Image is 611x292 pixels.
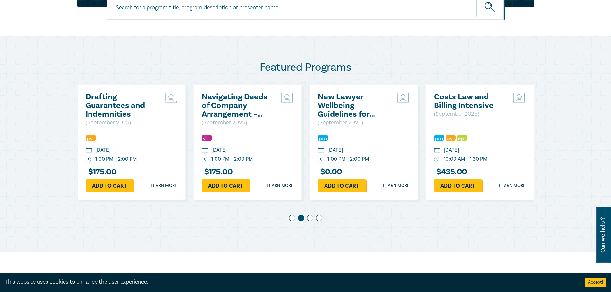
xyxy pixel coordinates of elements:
[211,155,253,163] div: 1:00 PM - 2:00 PM
[434,93,503,110] a: Costs Law and Billing Intensive
[211,146,227,154] div: [DATE]
[318,148,324,154] img: calendar
[95,146,111,154] div: [DATE]
[202,148,208,154] img: calendar
[397,93,410,103] img: Live Stream
[267,182,293,189] a: Learn more
[327,146,343,154] div: [DATE]
[202,93,271,119] a: Navigating Deeds of Company Arrangement – Strategy and Structure
[77,61,534,74] h2: Featured Programs
[318,179,366,192] a: Add to cart
[434,168,467,176] h3: $ 435.00
[318,168,342,176] h3: $ 0.00
[444,155,487,163] div: 10:00 AM - 1:30 PM
[434,148,440,154] img: calendar
[434,135,444,141] img: Practice Management & Business Skills
[499,182,526,189] a: Learn more
[446,135,456,141] img: Professional Skills
[86,168,117,176] h3: $ 175.00
[600,211,606,259] span: Can we help ?
[318,93,387,119] a: New Lawyer Wellbeing Guidelines for Legal Workplaces
[151,182,177,189] a: Learn more
[202,135,212,141] img: Substantive Law
[202,179,250,192] a: Add to cart
[86,119,155,127] p: ( September 2025 )
[86,179,134,192] a: Add to cart
[444,146,459,154] div: [DATE]
[86,148,92,154] img: calendar
[434,157,440,163] img: watch
[86,135,96,141] img: Professional Skills
[513,93,526,103] img: Live Stream
[281,93,293,103] img: Live Stream
[86,157,91,163] img: watch
[202,119,271,127] p: ( September 2025 )
[383,182,410,189] a: Learn more
[95,155,137,163] div: 1:00 PM - 2:00 PM
[86,93,155,119] a: Drafting Guarantees and Indemnities
[327,155,369,163] div: 1:00 PM - 2:00 PM
[165,93,177,103] img: Live Stream
[434,179,482,192] a: Add to cart
[5,278,575,286] div: This website uses cookies to enhance the user experience.
[318,157,324,163] img: watch
[585,278,606,287] button: Accept cookies
[202,168,233,176] h3: $ 175.00
[318,119,387,127] p: ( September 2025 )
[318,135,328,141] img: Practice Management & Business Skills
[457,135,467,141] img: Ethics & Professional Responsibility
[434,110,503,118] p: ( September 2025 )
[202,157,208,163] img: watch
